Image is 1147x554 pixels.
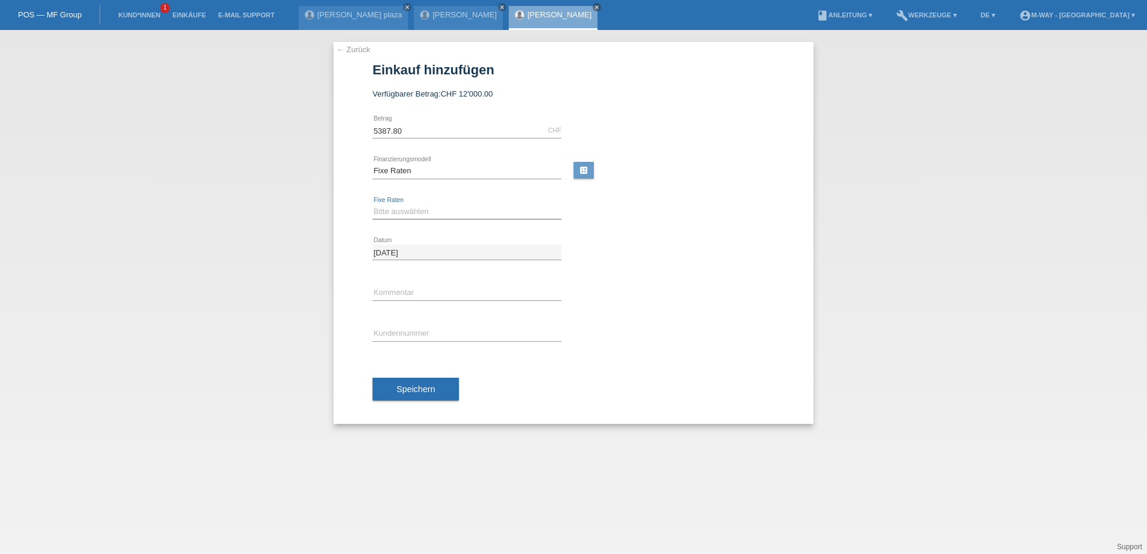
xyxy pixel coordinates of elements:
[498,3,506,11] a: close
[397,384,435,394] span: Speichern
[1013,11,1141,19] a: account_circlem-way - [GEOGRAPHIC_DATA] ▾
[810,11,878,19] a: bookAnleitung ▾
[373,62,774,77] h1: Einkauf hinzufügen
[404,4,410,10] i: close
[527,10,591,19] a: [PERSON_NAME]
[975,11,1001,19] a: DE ▾
[433,10,497,19] a: [PERSON_NAME]
[373,89,774,98] div: Verfügbarer Betrag:
[440,89,493,98] span: CHF 12'000.00
[403,3,412,11] a: close
[1019,10,1031,22] i: account_circle
[896,10,908,22] i: build
[890,11,963,19] a: buildWerkzeuge ▾
[573,162,594,179] a: calculate
[160,3,170,13] span: 1
[579,165,588,175] i: calculate
[373,378,459,401] button: Speichern
[212,11,281,19] a: E-Mail Support
[499,4,505,10] i: close
[593,3,601,11] a: close
[594,4,600,10] i: close
[18,10,82,19] a: POS — MF Group
[337,45,370,54] a: ← Zurück
[1117,543,1142,551] a: Support
[548,127,562,134] div: CHF
[166,11,212,19] a: Einkäufe
[816,10,828,22] i: book
[112,11,166,19] a: Kund*innen
[317,10,403,19] a: [PERSON_NAME] plaza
